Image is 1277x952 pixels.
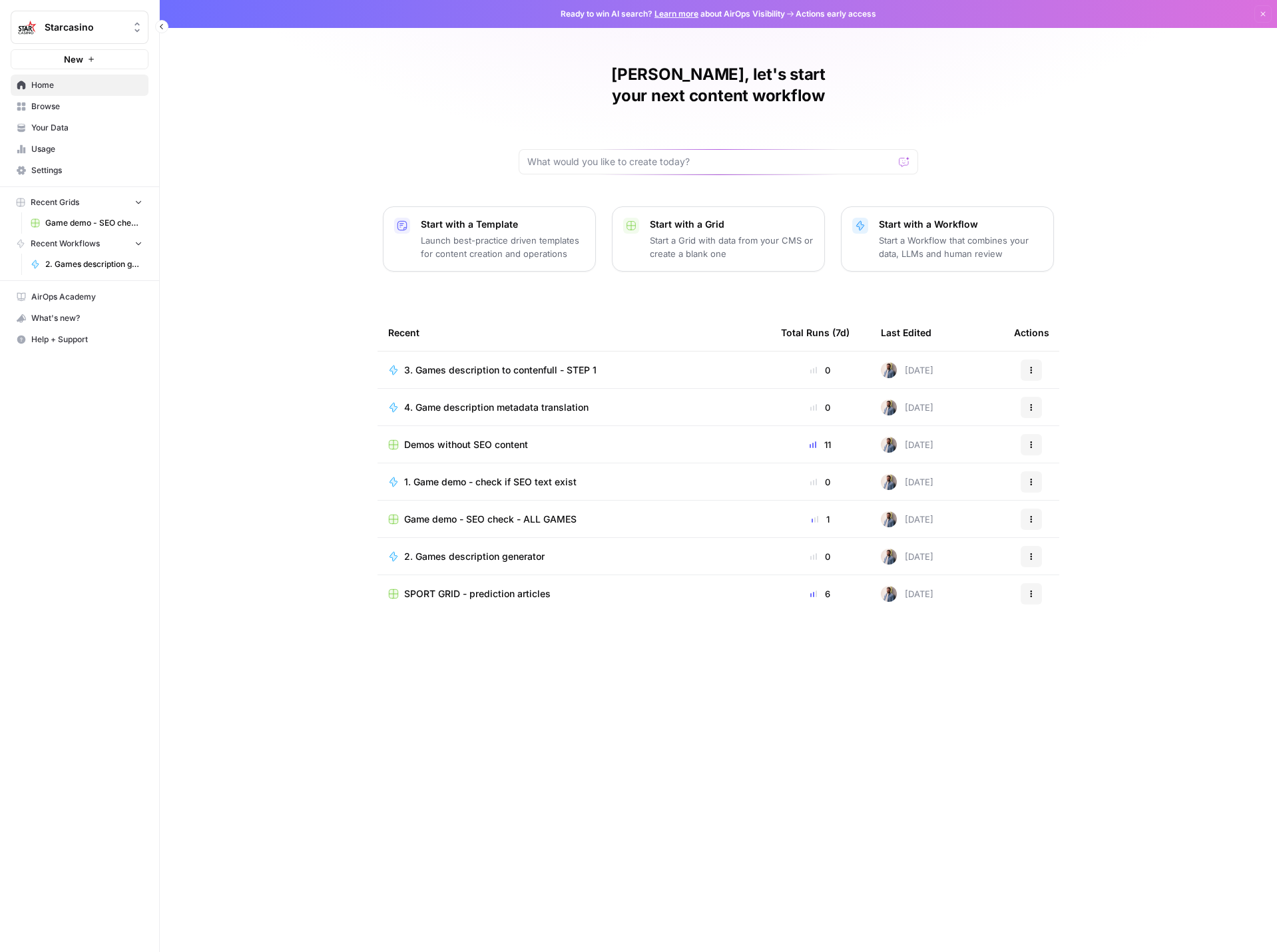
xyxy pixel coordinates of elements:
[796,8,876,20] span: Actions early access
[404,438,528,451] span: Demos without SEO content
[404,363,597,377] span: 3. Games description to contenfull - STEP 1
[881,362,897,378] img: 542af2wjek5zirkck3dd1n2hljhm
[25,212,148,234] a: Game demo - SEO check - ALL GAMES
[388,401,760,414] a: 4. Game description metadata translation
[612,206,825,272] button: Start with a GridStart a Grid with data from your CMS or create a blank one
[388,475,760,489] a: 1. Game demo - check if SEO text exist
[31,334,142,346] span: Help + Support
[881,474,897,490] img: 542af2wjek5zirkck3dd1n2hljhm
[31,164,142,176] span: Settings
[11,160,148,181] a: Settings
[11,11,148,44] button: Workspace: Starcasino
[781,438,860,451] div: 11
[404,550,545,563] span: 2. Games description generator
[64,53,83,66] span: New
[31,196,79,208] span: Recent Grids
[650,218,814,231] p: Start with a Grid
[881,586,933,602] div: [DATE]
[881,511,933,527] div: [DATE]
[11,329,148,350] button: Help + Support
[527,155,894,168] input: What would you like to create today?
[31,238,100,250] span: Recent Workflows
[781,550,860,563] div: 0
[881,399,897,415] img: 542af2wjek5zirkck3dd1n2hljhm
[11,308,148,328] div: What's new?
[45,258,142,270] span: 2. Games description generator
[31,143,142,155] span: Usage
[519,64,918,107] h1: [PERSON_NAME], let's start your next content workflow
[388,513,760,526] a: Game demo - SEO check - ALL GAMES
[881,399,933,415] div: [DATE]
[1014,314,1049,351] div: Actions
[781,363,860,377] div: 0
[11,192,148,212] button: Recent Grids
[388,550,760,563] a: 2. Games description generator
[841,206,1054,272] button: Start with a WorkflowStart a Workflow that combines your data, LLMs and human review
[881,437,897,453] img: 542af2wjek5zirkck3dd1n2hljhm
[31,101,142,113] span: Browse
[388,438,760,451] a: Demos without SEO content
[11,49,148,69] button: New
[881,362,933,378] div: [DATE]
[45,21,125,34] span: Starcasino
[11,234,148,254] button: Recent Workflows
[11,75,148,96] a: Home
[11,117,148,138] a: Your Data
[781,587,860,600] div: 6
[881,474,933,490] div: [DATE]
[388,363,760,377] a: 3. Games description to contenfull - STEP 1
[11,308,148,329] button: What's new?
[404,587,551,600] span: SPORT GRID - prediction articles
[879,218,1043,231] p: Start with a Workflow
[881,314,931,351] div: Last Edited
[881,437,933,453] div: [DATE]
[31,79,142,91] span: Home
[404,513,577,526] span: Game demo - SEO check - ALL GAMES
[383,206,596,272] button: Start with a TemplateLaunch best-practice driven templates for content creation and operations
[11,138,148,160] a: Usage
[421,234,585,260] p: Launch best-practice driven templates for content creation and operations
[11,96,148,117] a: Browse
[781,513,860,526] div: 1
[11,286,148,308] a: AirOps Academy
[45,217,142,229] span: Game demo - SEO check - ALL GAMES
[881,549,897,565] img: 542af2wjek5zirkck3dd1n2hljhm
[15,15,39,39] img: Starcasino Logo
[781,314,850,351] div: Total Runs (7d)
[388,587,760,600] a: SPORT GRID - prediction articles
[404,401,589,414] span: 4. Game description metadata translation
[650,234,814,260] p: Start a Grid with data from your CMS or create a blank one
[31,122,142,134] span: Your Data
[31,291,142,303] span: AirOps Academy
[879,234,1043,260] p: Start a Workflow that combines your data, LLMs and human review
[881,586,897,602] img: 542af2wjek5zirkck3dd1n2hljhm
[388,314,760,351] div: Recent
[881,511,897,527] img: 542af2wjek5zirkck3dd1n2hljhm
[404,475,577,489] span: 1. Game demo - check if SEO text exist
[781,401,860,414] div: 0
[781,475,860,489] div: 0
[561,8,785,20] span: Ready to win AI search? about AirOps Visibility
[25,254,148,275] a: 2. Games description generator
[421,218,585,231] p: Start with a Template
[654,9,698,19] a: Learn more
[881,549,933,565] div: [DATE]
